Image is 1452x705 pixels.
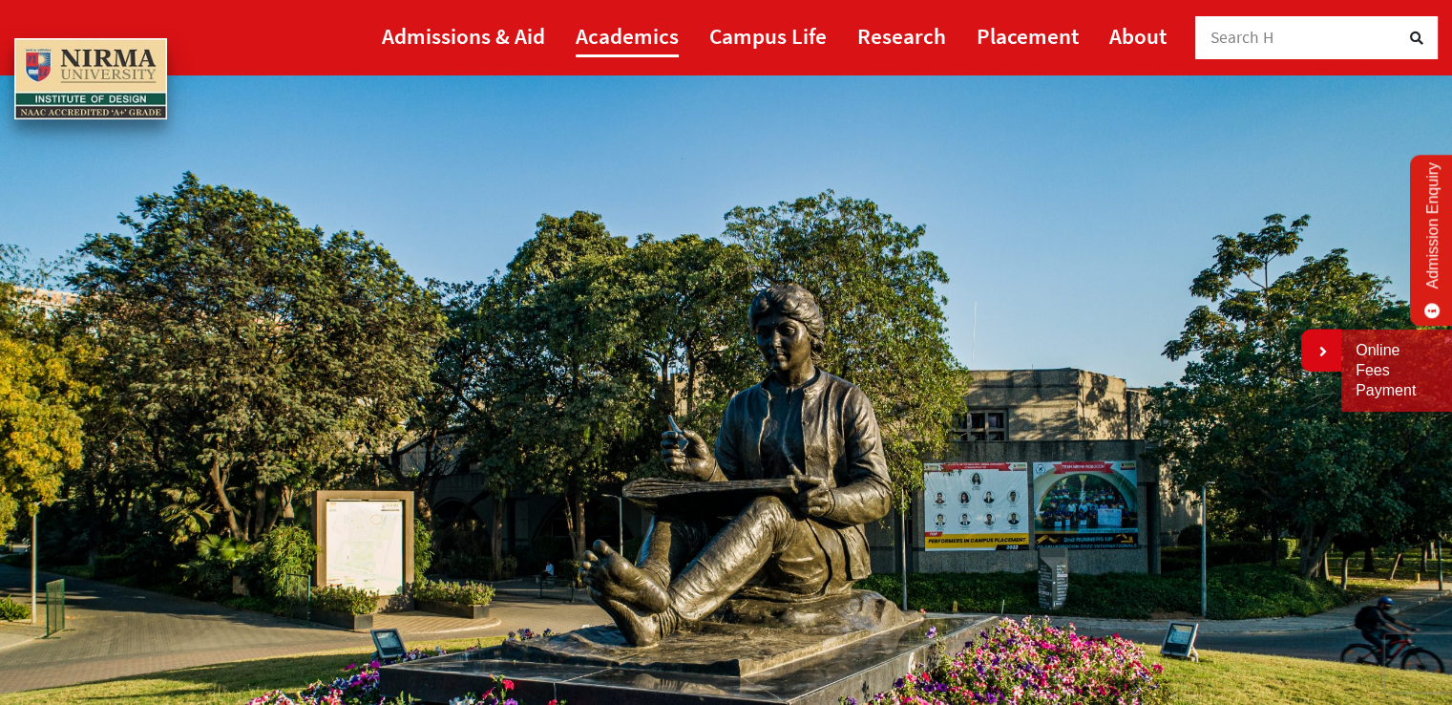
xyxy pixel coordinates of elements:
[1210,27,1274,48] span: Search H
[857,14,946,57] a: Research
[977,14,1079,57] a: Placement
[709,14,827,57] a: Campus Life
[576,14,679,57] a: Academics
[382,14,545,57] a: Admissions & Aid
[1356,341,1438,400] a: Online Fees Payment
[1109,14,1167,57] a: About
[14,38,167,120] img: main_logo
